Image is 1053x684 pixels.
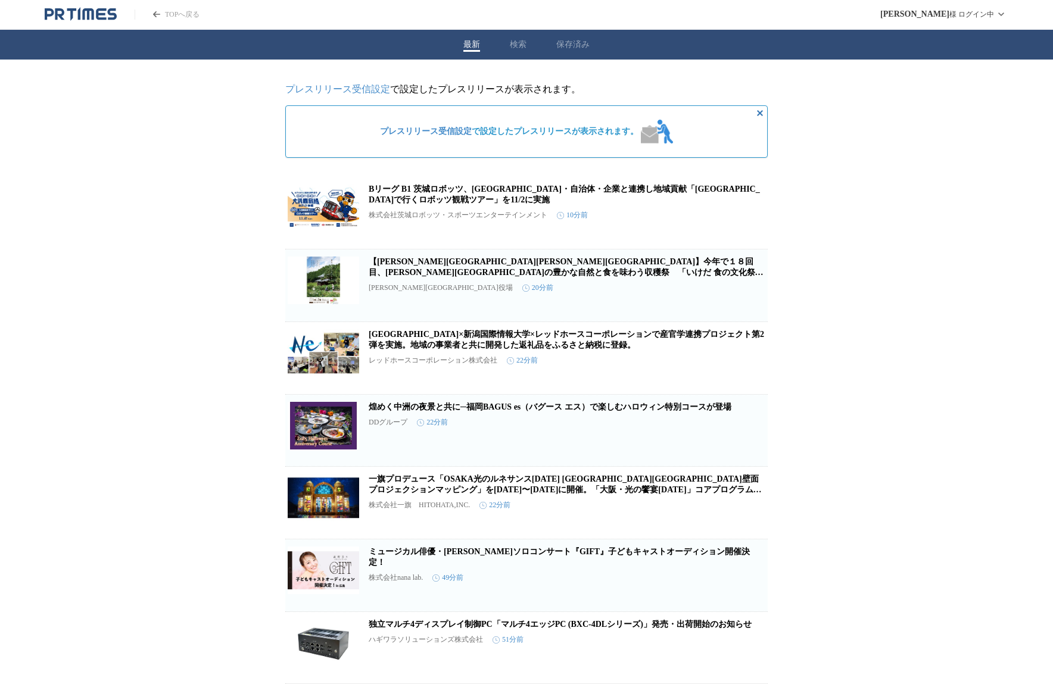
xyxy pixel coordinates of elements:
time: 10分前 [557,210,588,220]
span: で設定したプレスリリースが表示されます。 [380,126,638,137]
a: プレスリリース受信設定 [285,84,390,94]
time: 22分前 [417,417,448,427]
time: 51分前 [493,635,524,645]
p: DDグループ [369,417,407,427]
a: 一旗プロデュース「OSAKA光のルネサンス[DATE] [GEOGRAPHIC_DATA][GEOGRAPHIC_DATA]壁面プロジェクションマッピング」を[DATE]〜[DATE]に開催。「... [369,474,762,505]
p: 株式会社茨城ロボッツ・スポーツエンターテインメント [369,210,547,220]
img: 煌めく中洲の夜景と共に─福岡BAGUS es（バグース エス）で楽しむハロウィン特別コースが登場 [288,402,359,449]
a: 【[PERSON_NAME][GEOGRAPHIC_DATA][PERSON_NAME][GEOGRAPHIC_DATA]】今年で１８回目、[PERSON_NAME][GEOGRAPHIC_DA... [369,257,764,288]
time: 49分前 [432,573,463,583]
time: 22分前 [507,355,538,366]
a: ミュージカル俳優・[PERSON_NAME]ソロコンサート『GIFT』子どもキャストオーディション開催決定！ [369,547,750,567]
img: ミュージカル俳優・高野菜々ソロコンサート『GIFT』子どもキャストオーディション開催決定！ [288,546,359,594]
img: 一旗プロデュース「OSAKA光のルネサンス2025 大阪市中央公会堂壁面プロジェクションマッピング」を12月14日〜25日に開催。「大阪・光の饗宴2025」コアプログラム。「光輝く大阪の夜」を演出。 [288,474,359,521]
p: [PERSON_NAME][GEOGRAPHIC_DATA]役場 [369,283,513,293]
button: 最新 [463,39,480,50]
img: 【福井県池田町】今年で１８回目、池田町の豊かな自然と食を味わう収穫祭 「いけだ 食の文化祭 2025」を開催します！ [288,257,359,304]
button: 非表示にする [753,106,767,120]
button: 検索 [510,39,526,50]
p: レッドホースコーポレーション株式会社 [369,355,497,366]
p: 株式会社nana lab. [369,573,423,583]
a: PR TIMESのトップページはこちら [45,7,117,21]
p: ハギワラソリューションズ株式会社 [369,635,483,645]
a: [GEOGRAPHIC_DATA]×新潟国際情報大学×レッドホースコーポレーションで産官学連携プロジェクト第2弾を実施。地域の事業者と共に開発した返礼品をふるさと納税に登録。 [369,330,764,349]
img: 独立マルチ4ディスプレイ制御PC「マルチ4エッジPC (BXC‑4DLシリーズ)」発売・出荷開始のお知らせ [288,619,359,667]
a: PR TIMESのトップページはこちら [135,10,200,20]
p: 株式会社一旗 HITOHATA,INC. [369,500,470,510]
a: プレスリリース受信設定 [380,127,472,136]
p: で設定したプレスリリースが表示されます。 [285,83,768,96]
time: 22分前 [479,500,510,510]
button: 保存済み [556,39,590,50]
a: Bリーグ B1 茨城ロボッツ、[GEOGRAPHIC_DATA]・自治体・企業と連携し地域貢献「[GEOGRAPHIC_DATA]で行くロボッツ観戦ツアー」を11/2に実施 [369,185,760,204]
time: 20分前 [522,283,553,293]
a: 煌めく中洲の夜景と共に─福岡BAGUS es（バグース エス）で楽しむハロウィン特別コースが登場 [369,402,731,411]
img: Bリーグ B1 茨城ロボッツ、大洗鹿島線・自治体・企業と連携し地域貢献「大洗鹿島線で行くロボッツ観戦ツアー」を11/2に実施 [288,184,359,232]
a: 独立マルチ4ディスプレイ制御PC「マルチ4エッジPC (BXC‑4DLシリーズ)」発売・出荷開始のお知らせ [369,620,752,629]
span: [PERSON_NAME] [880,10,949,19]
img: 新潟市×新潟国際情報大学×レッドホースコーポレーションで産官学連携プロジェクト第2弾を実施。地域の事業者と共に開発した返礼品をふるさと納税に登録。 [288,329,359,377]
